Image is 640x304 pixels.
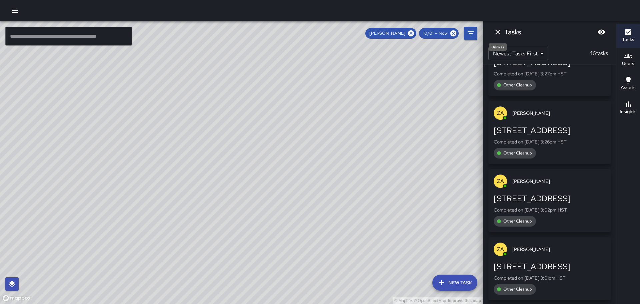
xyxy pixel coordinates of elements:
[464,27,477,40] button: Filters
[622,36,634,43] h6: Tasks
[512,178,605,185] span: [PERSON_NAME]
[488,237,611,300] button: ZA[PERSON_NAME][STREET_ADDRESS]Completed on [DATE] 3:01pm HSTOther Cleanup
[616,24,640,48] button: Tasks
[365,30,409,37] span: [PERSON_NAME]
[622,60,634,67] h6: Users
[494,193,605,204] div: [STREET_ADDRESS]
[616,48,640,72] button: Users
[587,49,611,57] p: 46 tasks
[499,150,536,157] span: Other Cleanup
[419,28,459,39] div: 10/01 — Now
[512,110,605,116] span: [PERSON_NAME]
[616,96,640,120] button: Insights
[488,101,611,164] button: ZA[PERSON_NAME][STREET_ADDRESS]Completed on [DATE] 3:26pm HSTOther Cleanup
[621,84,636,91] h6: Assets
[512,246,605,253] span: [PERSON_NAME]
[504,27,521,37] h6: Tasks
[620,108,637,115] h6: Insights
[497,109,504,117] p: ZA
[365,28,416,39] div: [PERSON_NAME]
[494,125,605,136] div: [STREET_ADDRESS]
[499,218,536,225] span: Other Cleanup
[489,43,507,51] div: Dismiss
[497,245,504,253] p: ZA
[499,82,536,88] span: Other Cleanup
[488,33,611,96] button: ZA[PERSON_NAME][STREET_ADDRESS]Completed on [DATE] 3:27pm HSTOther Cleanup
[494,70,605,77] p: Completed on [DATE] 3:27pm HST
[595,25,608,39] button: Blur
[491,25,504,39] button: Dismiss
[499,286,536,293] span: Other Cleanup
[494,261,605,272] div: [STREET_ADDRESS]
[494,207,605,213] p: Completed on [DATE] 3:02pm HST
[494,138,605,145] p: Completed on [DATE] 3:26pm HST
[432,275,477,291] button: New Task
[419,30,452,37] span: 10/01 — Now
[497,177,504,185] p: ZA
[616,72,640,96] button: Assets
[488,47,548,60] div: Newest Tasks First
[488,169,611,232] button: ZA[PERSON_NAME][STREET_ADDRESS]Completed on [DATE] 3:02pm HSTOther Cleanup
[494,275,605,281] p: Completed on [DATE] 3:01pm HST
